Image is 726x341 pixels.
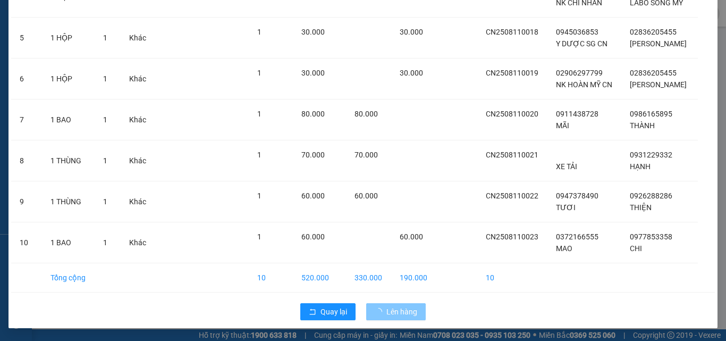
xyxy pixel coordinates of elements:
[556,110,598,118] span: 0911438728
[486,192,538,200] span: CN2508110022
[556,39,607,48] span: Y DƯỢC SG CN
[630,151,672,159] span: 0931229332
[301,110,325,118] span: 80.000
[309,308,316,317] span: rollback
[11,140,42,181] td: 8
[477,263,547,293] td: 10
[556,162,577,171] span: XE TẢI
[486,110,538,118] span: CN2508110020
[11,99,42,140] td: 7
[301,28,325,36] span: 30.000
[301,151,325,159] span: 70.000
[103,156,107,165] span: 1
[301,192,325,200] span: 60.000
[386,306,417,318] span: Lên hàng
[249,263,293,293] td: 10
[630,69,677,77] span: 02836205455
[556,80,612,89] span: NK HOÀN MỸ CN
[300,303,356,320] button: rollbackQuay lại
[42,222,95,263] td: 1 BAO
[121,18,155,59] td: Khác
[556,28,598,36] span: 0945036853
[354,192,378,200] span: 60.000
[42,263,95,293] td: Tổng cộng
[257,28,261,36] span: 1
[486,28,538,36] span: CN2508110018
[257,151,261,159] span: 1
[42,99,95,140] td: 1 BAO
[257,110,261,118] span: 1
[11,222,42,263] td: 10
[257,232,261,241] span: 1
[556,203,576,212] span: TƯƠI
[630,203,652,212] span: THIỆN
[293,263,346,293] td: 520.000
[354,151,378,159] span: 70.000
[391,263,436,293] td: 190.000
[630,192,672,200] span: 0926288286
[42,18,95,59] td: 1 HỘP
[346,263,391,293] td: 330.000
[42,140,95,181] td: 1 THÙNG
[556,69,603,77] span: 02906297799
[121,181,155,222] td: Khác
[257,192,261,200] span: 1
[121,59,155,99] td: Khác
[121,222,155,263] td: Khác
[354,110,378,118] span: 80.000
[486,232,538,241] span: CN2508110023
[486,151,538,159] span: CN2508110021
[630,80,687,89] span: [PERSON_NAME]
[121,99,155,140] td: Khác
[400,69,423,77] span: 30.000
[42,181,95,222] td: 1 THÙNG
[103,197,107,206] span: 1
[630,162,651,171] span: HẠNH
[556,244,572,253] span: MAO
[366,303,426,320] button: Lên hàng
[630,121,655,130] span: THÀNH
[257,69,261,77] span: 1
[630,28,677,36] span: 02836205455
[630,110,672,118] span: 0986165895
[486,69,538,77] span: CN2508110019
[42,59,95,99] td: 1 HỘP
[556,121,569,130] span: MÃI
[400,232,423,241] span: 60.000
[630,39,687,48] span: [PERSON_NAME]
[375,308,386,315] span: loading
[121,140,155,181] td: Khác
[11,59,42,99] td: 6
[103,34,107,42] span: 1
[556,232,598,241] span: 0372166555
[301,69,325,77] span: 30.000
[630,244,642,253] span: CHI
[11,181,42,222] td: 9
[320,306,347,318] span: Quay lại
[301,232,325,241] span: 60.000
[103,238,107,247] span: 1
[11,18,42,59] td: 5
[400,28,423,36] span: 30.000
[630,232,672,241] span: 0977853358
[556,192,598,200] span: 0947378490
[103,115,107,124] span: 1
[103,74,107,83] span: 1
